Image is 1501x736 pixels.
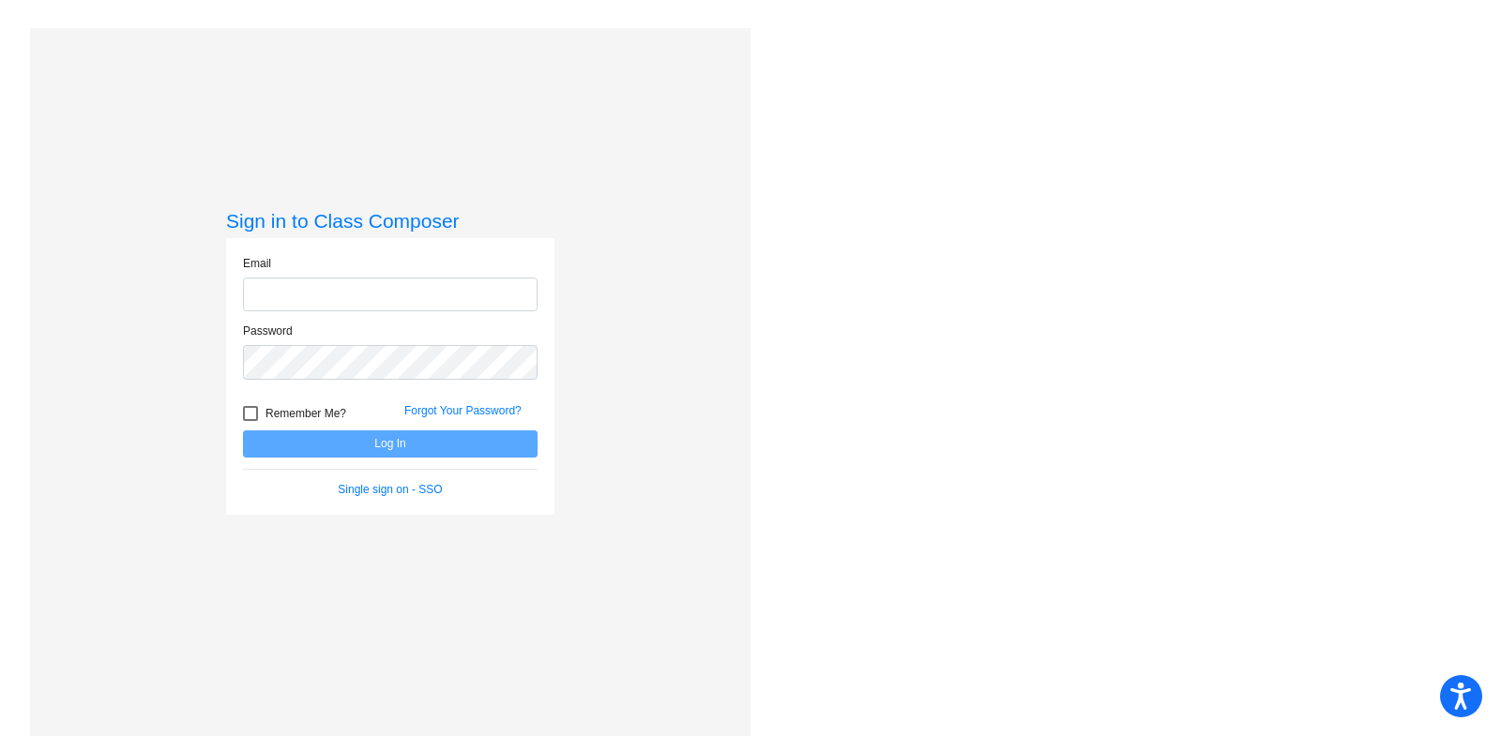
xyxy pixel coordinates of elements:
label: Email [243,255,271,272]
span: Remember Me? [265,402,346,425]
button: Log In [243,430,538,458]
h3: Sign in to Class Composer [226,209,554,233]
label: Password [243,323,293,339]
a: Forgot Your Password? [404,404,522,417]
a: Single sign on - SSO [338,483,442,496]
